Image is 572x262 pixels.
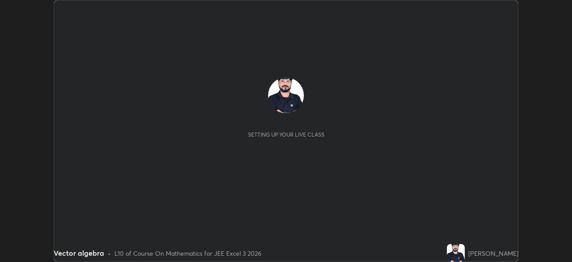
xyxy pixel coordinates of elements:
div: Setting up your live class [248,131,324,138]
div: • [108,249,111,258]
div: Vector algebra [54,248,104,258]
img: 7c2f8db92f994768b0658335c05f33a0.jpg [447,244,465,262]
div: L10 of Course On Mathematics for JEE Excel 3 2026 [114,249,261,258]
img: 7c2f8db92f994768b0658335c05f33a0.jpg [268,77,304,113]
div: [PERSON_NAME] [468,249,518,258]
